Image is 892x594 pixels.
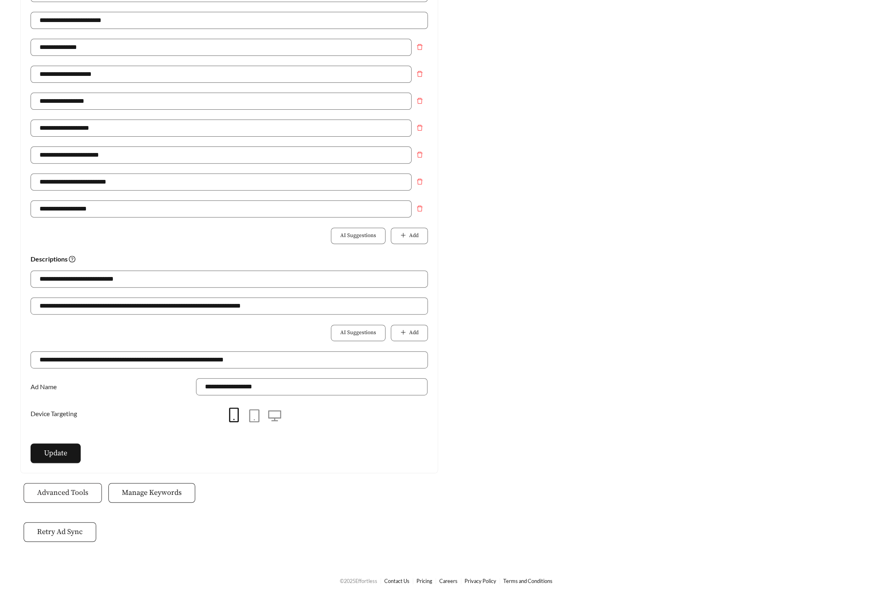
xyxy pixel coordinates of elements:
[31,378,61,395] label: Ad Name
[31,255,75,263] strong: Descriptions
[31,405,81,422] label: Device Targeting
[412,120,428,136] button: Remove field
[412,93,428,109] button: Remove field
[227,408,241,422] span: mobile
[412,44,427,50] span: delete
[412,178,427,185] span: delete
[400,232,405,239] span: plus
[24,522,96,542] button: Retry Ad Sync
[412,124,427,131] span: delete
[340,232,376,240] span: AI Suggestions
[412,146,428,163] button: Remove field
[412,200,428,217] button: Remove field
[465,578,496,584] a: Privacy Policy
[122,487,182,498] span: Manage Keywords
[37,526,83,537] span: Retry Ad Sync
[331,325,385,341] button: AI Suggestions
[340,329,376,337] span: AI Suggestions
[31,443,81,463] button: Update
[37,487,88,498] span: Advanced Tools
[412,173,428,190] button: Remove field
[384,578,410,584] a: Contact Us
[400,329,405,336] span: plus
[244,406,264,426] button: tablet
[224,405,244,426] button: mobile
[412,39,428,55] button: Remove field
[412,151,427,158] span: delete
[69,256,75,262] span: question-circle
[409,329,418,337] span: Add
[31,351,428,368] input: Website
[391,228,427,244] button: plusAdd
[108,483,195,503] button: Manage Keywords
[196,378,427,395] input: Ad Name
[268,409,281,422] span: desktop
[416,578,432,584] a: Pricing
[412,205,427,212] span: delete
[248,409,261,422] span: tablet
[503,578,553,584] a: Terms and Conditions
[331,228,385,244] button: AI Suggestions
[24,483,102,503] button: Advanced Tools
[409,232,418,240] span: Add
[264,406,285,426] button: desktop
[439,578,458,584] a: Careers
[412,71,427,77] span: delete
[391,325,427,341] button: plusAdd
[44,448,67,459] span: Update
[340,578,377,584] span: © 2025 Effortless
[412,66,428,82] button: Remove field
[412,98,427,104] span: delete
